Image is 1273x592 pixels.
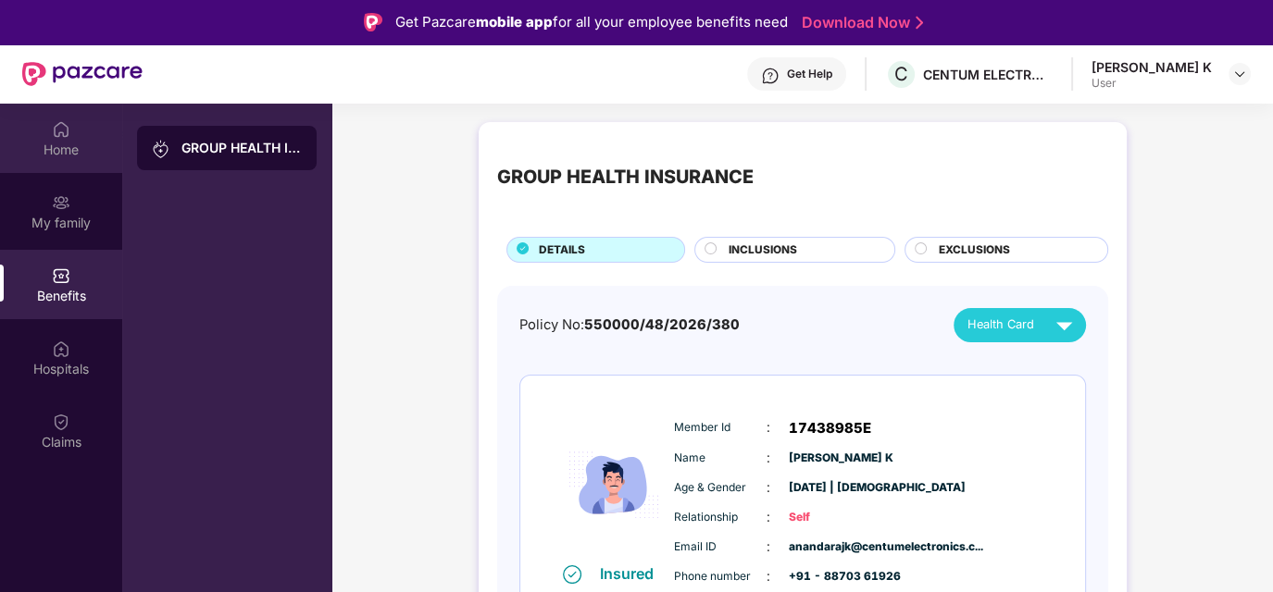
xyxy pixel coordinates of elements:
[789,538,881,556] span: anandarajk@centumelectronics.c...
[52,193,70,212] img: svg+xml;base64,PHN2ZyB3aWR0aD0iMjAiIGhlaWdodD0iMjAiIHZpZXdCb3g9IjAgMCAyMCAyMCIgZmlsbD0ibm9uZSIgeG...
[674,419,767,437] span: Member Id
[52,413,70,431] img: svg+xml;base64,PHN2ZyBpZD0iQ2xhaW0iIHhtbG5zPSJodHRwOi8vd3d3LnczLm9yZy8yMDAwL3N2ZyIgd2lkdGg9IjIwIi...
[558,406,669,563] img: icon
[674,568,767,586] span: Phone number
[674,509,767,526] span: Relationship
[789,568,881,586] span: +91 - 88703 61926
[767,448,770,468] span: :
[584,316,740,333] span: 550000/48/2026/380
[767,477,770,498] span: :
[802,13,917,32] a: Download Now
[364,13,382,31] img: Logo
[761,67,780,85] img: svg+xml;base64,PHN2ZyBpZD0iSGVscC0zMngzMiIgeG1sbnM9Imh0dHA6Ly93d3cudzMub3JnLzIwMDAvc3ZnIiB3aWR0aD...
[767,566,770,586] span: :
[787,67,832,81] div: Get Help
[1092,76,1212,91] div: User
[152,140,170,158] img: svg+xml;base64,PHN2ZyB3aWR0aD0iMjAiIGhlaWdodD0iMjAiIHZpZXdCb3g9IjAgMCAyMCAyMCIgZmlsbD0ibm9uZSIgeG...
[395,11,788,33] div: Get Pazcare for all your employee benefits need
[767,507,770,527] span: :
[916,13,923,32] img: Stroke
[563,565,581,584] img: svg+xml;base64,PHN2ZyB4bWxucz0iaHR0cDovL3d3dy53My5vcmcvMjAwMC9zdmciIHdpZHRoPSIxNiIgaGVpZ2h0PSIxNi...
[954,308,1086,342] button: Health Card
[600,564,665,583] div: Insured
[789,417,871,439] span: 17438985E
[767,417,770,438] span: :
[1048,309,1080,341] img: svg+xml;base64,PHN2ZyB4bWxucz0iaHR0cDovL3d3dy53My5vcmcvMjAwMC9zdmciIHZpZXdCb3g9IjAgMCAyNCAyNCIgd2...
[923,66,1053,83] div: CENTUM ELECTRONICS LIMITED
[789,450,881,467] span: [PERSON_NAME] K
[789,479,881,497] span: [DATE] | [DEMOGRAPHIC_DATA]
[789,509,881,526] span: Self
[476,13,553,31] strong: mobile app
[967,315,1034,334] span: Health Card
[674,450,767,467] span: Name
[52,339,70,358] img: svg+xml;base64,PHN2ZyBpZD0iSG9zcGl0YWxzIiB4bWxucz0iaHR0cDovL3d3dy53My5vcmcvMjAwMC9zdmciIHdpZHRoPS...
[497,163,754,191] div: GROUP HEALTH INSURANCE
[181,139,302,157] div: GROUP HEALTH INSURANCE
[939,241,1010,259] span: EXCLUSIONS
[729,241,797,259] span: INCLUSIONS
[22,62,143,86] img: New Pazcare Logo
[674,479,767,497] span: Age & Gender
[519,314,740,336] div: Policy No:
[674,538,767,556] span: Email ID
[767,536,770,557] span: :
[894,63,908,85] span: C
[539,241,585,259] span: DETAILS
[1232,67,1247,81] img: svg+xml;base64,PHN2ZyBpZD0iRHJvcGRvd24tMzJ4MzIiIHhtbG5zPSJodHRwOi8vd3d3LnczLm9yZy8yMDAwL3N2ZyIgd2...
[1092,58,1212,76] div: [PERSON_NAME] K
[52,266,70,285] img: svg+xml;base64,PHN2ZyBpZD0iQmVuZWZpdHMiIHhtbG5zPSJodHRwOi8vd3d3LnczLm9yZy8yMDAwL3N2ZyIgd2lkdGg9Ij...
[52,120,70,139] img: svg+xml;base64,PHN2ZyBpZD0iSG9tZSIgeG1sbnM9Imh0dHA6Ly93d3cudzMub3JnLzIwMDAvc3ZnIiB3aWR0aD0iMjAiIG...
